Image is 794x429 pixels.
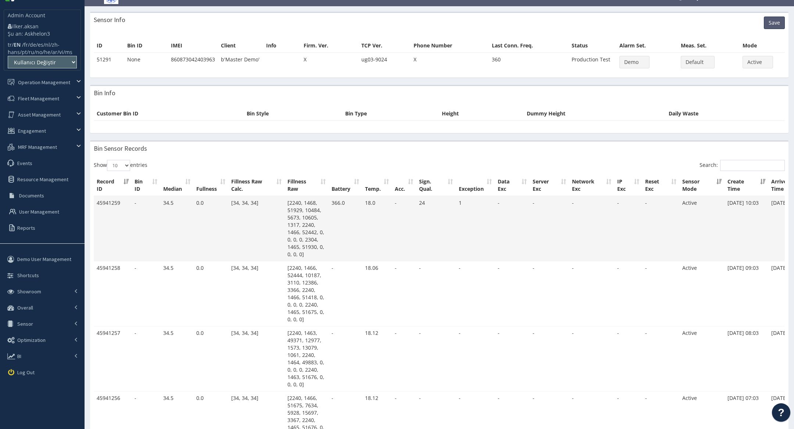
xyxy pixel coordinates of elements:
[17,337,46,343] span: Optimization
[362,196,392,261] td: 18.0
[17,353,21,360] span: BI
[530,261,569,326] td: -
[59,49,63,56] a: vi
[342,107,439,121] th: Bin Type
[17,256,71,262] span: Demo User Management
[329,326,362,392] td: -
[392,326,416,392] td: -
[358,39,411,53] th: TCP Ver.
[642,326,679,392] td: -
[94,196,132,261] td: 45941259
[38,41,43,48] a: es
[22,49,27,56] a: pt
[569,175,614,196] th: Network Exc: activate to sort column ascending
[24,41,28,48] a: fr
[94,160,147,171] label: Show entries
[285,196,329,261] td: [2240, 1468, 51929, 10484, 5673, 10605, 1317, 2240, 1466, 52442, 0, 0, 0, 0, 2304, 1465, 51930, 0...
[45,41,50,48] a: nl
[740,39,785,53] th: Mode
[52,49,57,56] a: ar
[301,39,358,53] th: Firm. Ver.
[132,261,160,326] td: -
[19,192,44,199] span: Documents
[193,326,228,392] td: 0.0
[193,196,228,261] td: 0.0
[17,160,32,167] span: Events
[489,39,569,53] th: Last Conn. Freq.
[18,128,46,134] span: Engagement
[17,304,33,311] span: Overall
[17,369,35,376] span: Log Out
[624,58,640,66] span: Demo
[263,39,301,53] th: Info
[17,225,35,231] span: Reports
[285,326,329,392] td: [2240, 1463, 49371, 12977, 1573, 13079, 1061, 2240, 1464, 49883, 0, 0, 0, 0, 2240, 1463, 51676, 0...
[725,326,768,392] td: [DATE] 08:03
[30,41,36,48] a: de
[569,326,614,392] td: -
[679,175,725,196] th: Sensor Mode: activate to sort column ascending
[228,196,285,261] td: [34, 34, 34]
[18,79,70,86] span: Operation Management
[416,326,456,392] td: -
[700,160,785,171] label: Search:
[160,196,193,261] td: 34.5
[392,196,416,261] td: -
[679,261,725,326] td: Active
[218,53,263,71] td: b'Master Demo'
[679,326,725,392] td: Active
[456,196,495,261] td: 1
[14,41,21,48] b: EN
[44,49,50,56] a: he
[193,175,228,196] th: Fullness: activate to sort column ascending
[768,400,794,429] iframe: JSD widget
[569,53,616,71] td: Production Test
[642,196,679,261] td: -
[681,56,715,68] button: Default
[642,261,679,326] td: -
[569,196,614,261] td: -
[94,39,124,53] th: ID
[18,144,57,150] span: MRF Management
[569,39,616,53] th: Status
[495,175,530,196] th: Data Exc: activate to sort column ascending
[94,175,132,196] th: Record ID: activate to sort column ascending
[160,261,193,326] td: 34.5
[686,58,705,66] span: Default
[725,196,768,261] td: [DATE] 10:03
[524,107,666,121] th: Dummy Height
[2,220,85,236] a: Reports
[228,175,285,196] th: Fillness Raw Calc.: activate to sort column ascending
[678,39,740,53] th: Meas. Set.
[362,175,392,196] th: Temp.: activate to sort column ascending
[456,326,495,392] td: -
[301,53,358,71] td: X
[495,261,530,326] td: -
[36,49,42,56] a: no
[132,196,160,261] td: -
[456,175,495,196] th: Exception: activate to sort column ascending
[362,261,392,326] td: 18.06
[329,175,362,196] th: Battery: activate to sort column ascending
[725,261,768,326] td: [DATE] 09:03
[17,288,41,295] span: Showroom
[616,39,678,53] th: Alarm Set.
[228,261,285,326] td: [34, 34, 34]
[358,53,411,71] td: ug03-9024
[362,326,392,392] td: 18.12
[530,175,569,196] th: Server Exc: activate to sort column ascending
[124,39,168,53] th: Bin ID
[132,175,160,196] th: Bin ID: activate to sort column ascending
[94,145,147,152] h3: Bin Sensor Records
[725,175,768,196] th: Create Time: activate to sort column ascending
[614,196,642,261] td: -
[94,261,132,326] td: 45941258
[94,90,115,96] h3: Bin Info
[614,326,642,392] td: -
[94,326,132,392] td: 45941257
[411,53,489,71] td: X
[8,41,60,56] a: zh-hans
[764,17,785,29] button: Save
[747,58,763,66] span: Active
